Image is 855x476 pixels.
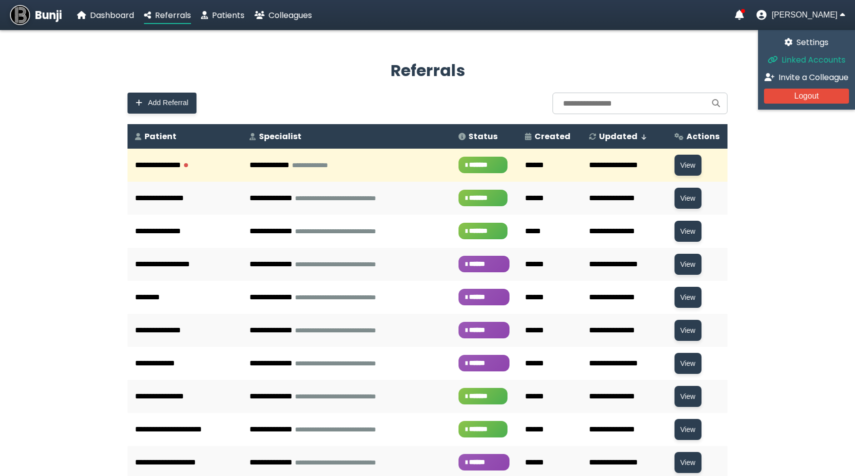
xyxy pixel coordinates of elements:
button: View [674,221,701,242]
button: View [674,188,701,209]
a: Bunji [10,5,62,25]
th: Specialist [242,124,451,149]
th: Updated [581,124,667,149]
th: Created [517,124,581,149]
span: Logout [794,92,819,100]
a: Dashboard [77,9,134,22]
a: Patients [201,9,244,22]
button: View [674,155,701,176]
a: Linked Accounts [764,54,849,66]
span: Invite a Colleague [778,72,848,83]
span: Colleagues [268,10,312,21]
span: [PERSON_NAME] [771,11,837,20]
button: View [674,386,701,407]
a: Invite a Colleague [764,71,849,84]
button: View [674,419,701,440]
span: Dashboard [90,10,134,21]
span: Settings [796,37,828,48]
button: View [674,452,701,473]
button: View [674,320,701,341]
h2: Referrals [127,59,727,83]
span: Linked Accounts [781,54,845,66]
th: Patient [127,124,242,149]
button: Add Referral [127,93,196,114]
button: Logout [764,89,849,104]
span: Add Referral [148,99,188,107]
button: View [674,254,701,275]
a: Notifications [735,10,744,20]
th: Actions [667,124,728,149]
a: Colleagues [254,9,312,22]
img: Bunji Dental Referral Management [10,5,30,25]
th: Status [451,124,518,149]
button: View [674,287,701,308]
button: User menu [756,10,845,20]
span: Referrals [155,10,191,21]
a: Settings [764,36,849,49]
a: Referrals [144,9,191,22]
span: Patients [212,10,244,21]
span: Bunji [35,7,62,24]
button: View [674,353,701,374]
